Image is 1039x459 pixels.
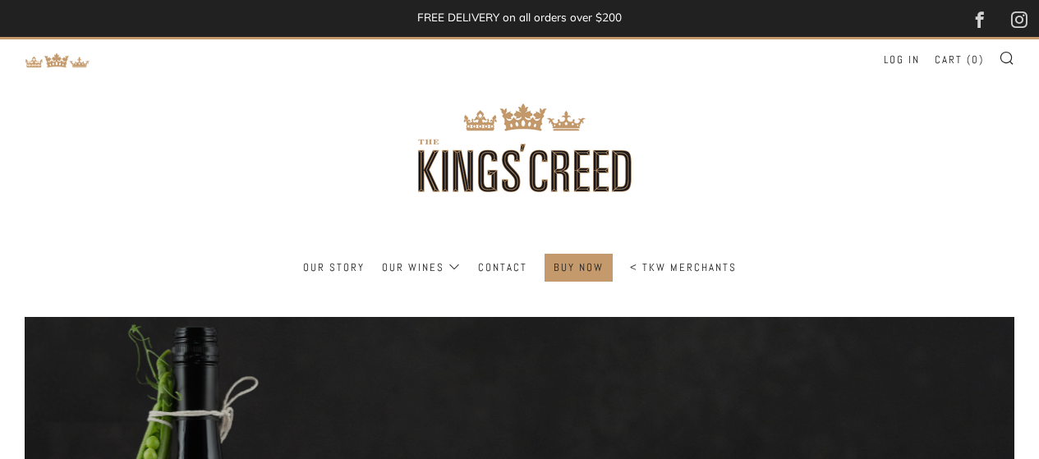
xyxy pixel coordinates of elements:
a: Return to TKW Merchants [25,51,90,67]
a: < TKW Merchants [630,255,737,281]
a: Log in [884,47,920,73]
a: Our Wines [382,255,461,281]
a: Cart (0) [935,47,984,73]
a: Our Story [303,255,365,281]
img: Return to TKW Merchants [25,53,90,68]
img: three kings wine merchants [372,39,668,254]
a: Contact [478,255,527,281]
span: 0 [972,53,979,67]
a: BUY NOW [554,255,604,281]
